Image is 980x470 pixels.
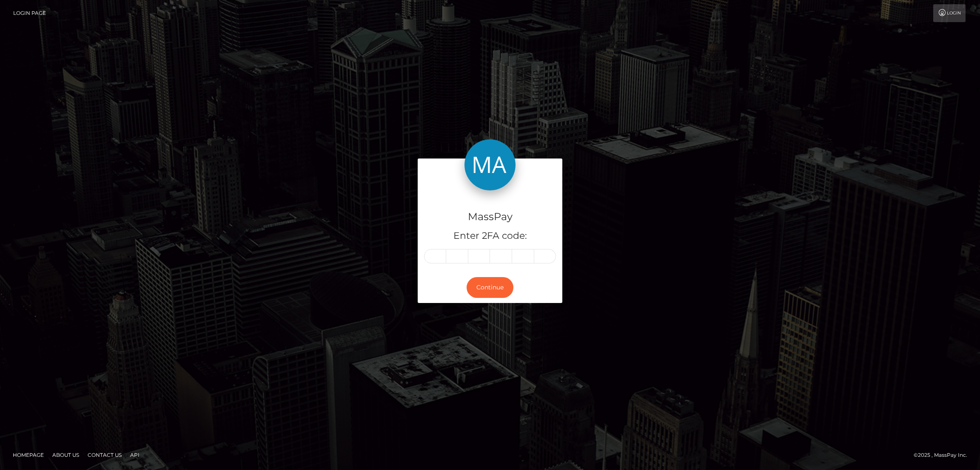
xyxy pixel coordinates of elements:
a: Login Page [13,4,46,22]
a: Contact Us [84,448,125,462]
div: © 2025 , MassPay Inc. [914,450,974,460]
a: API [127,448,143,462]
a: About Us [49,448,83,462]
h4: MassPay [424,210,556,224]
a: Login [933,4,966,22]
h5: Enter 2FA code: [424,229,556,243]
img: MassPay [464,139,516,190]
a: Homepage [9,448,47,462]
button: Continue [467,277,513,298]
